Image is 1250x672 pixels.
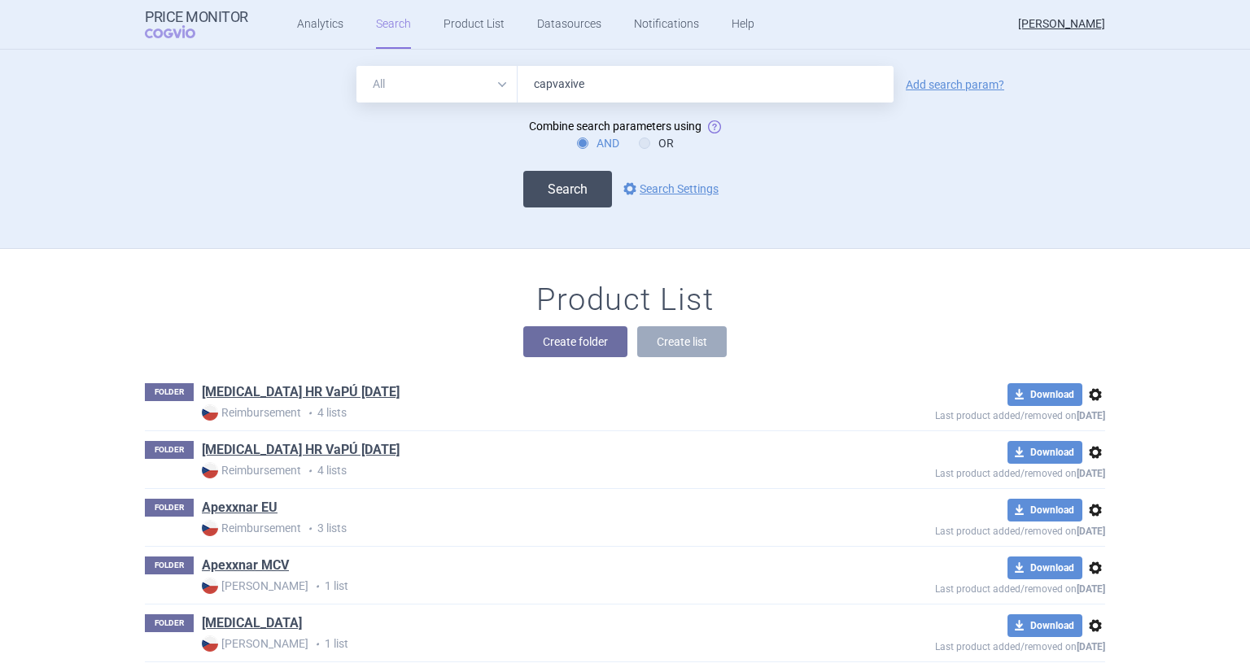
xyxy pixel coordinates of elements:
img: CZ [202,404,218,421]
h1: Apexxnar MCV [202,556,289,578]
i: • [301,521,317,537]
p: FOLDER [145,441,194,459]
a: Apexxnar MCV [202,556,289,574]
p: 4 lists [202,462,817,479]
img: CZ [202,520,218,536]
p: FOLDER [145,499,194,517]
a: [MEDICAL_DATA] [202,614,302,632]
strong: Reimbursement [202,404,301,421]
button: Search [523,171,612,207]
p: FOLDER [145,556,194,574]
p: Last product added/removed on [817,464,1105,479]
p: Last product added/removed on [817,579,1105,595]
strong: Price Monitor [145,9,248,25]
strong: [DATE] [1077,526,1105,537]
button: Download [1007,556,1082,579]
strong: [DATE] [1077,583,1105,595]
a: Search Settings [620,179,719,199]
i: • [308,578,325,595]
strong: Reimbursement [202,520,301,536]
h1: Product List [536,281,714,319]
a: Price MonitorCOGVIO [145,9,248,40]
strong: [DATE] [1077,641,1105,652]
p: FOLDER [145,383,194,401]
button: Create list [637,326,727,357]
p: 1 list [202,578,817,595]
button: Create folder [523,326,627,357]
h1: ADEMPAS HR VaPÚ 03.02.2025 [202,383,400,404]
label: OR [639,135,674,151]
strong: [PERSON_NAME] [202,578,308,594]
span: Combine search parameters using [529,120,701,133]
i: • [301,463,317,479]
button: Download [1007,383,1082,406]
a: Apexxnar EU [202,499,278,517]
span: COGVIO [145,25,218,38]
a: [MEDICAL_DATA] HR VaPÚ [DATE] [202,441,400,459]
h1: Bridion [202,614,302,635]
button: Download [1007,499,1082,521]
strong: Reimbursement [202,462,301,478]
label: AND [577,135,619,151]
p: Last product added/removed on [817,637,1105,652]
i: • [301,405,317,421]
img: CZ [202,635,218,652]
strong: [PERSON_NAME] [202,635,308,652]
i: • [308,636,325,652]
h1: Apexxnar EU [202,499,278,520]
p: 1 list [202,635,817,652]
img: CZ [202,578,218,594]
p: Last product added/removed on [817,521,1105,537]
p: 4 lists [202,404,817,421]
p: 3 lists [202,520,817,537]
img: CZ [202,462,218,478]
p: FOLDER [145,614,194,632]
p: Last product added/removed on [817,406,1105,421]
button: Download [1007,441,1082,464]
a: [MEDICAL_DATA] HR VaPÚ [DATE] [202,383,400,401]
button: Download [1007,614,1082,637]
strong: [DATE] [1077,410,1105,421]
strong: [DATE] [1077,468,1105,479]
a: Add search param? [906,79,1004,90]
h1: ADEMPAS HR VaPÚ 27.3.2025 [202,441,400,462]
